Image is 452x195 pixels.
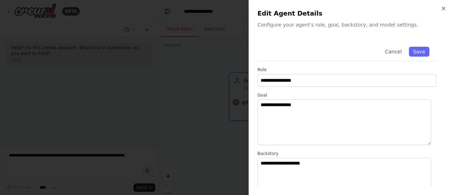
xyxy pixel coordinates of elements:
[257,151,436,156] label: Backstory
[409,47,429,57] button: Save
[257,8,444,18] h2: Edit Agent Details
[257,67,436,73] label: Role
[257,92,436,98] label: Goal
[381,47,406,57] button: Cancel
[257,21,444,28] p: Configure your agent's role, goal, backstory, and model settings.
